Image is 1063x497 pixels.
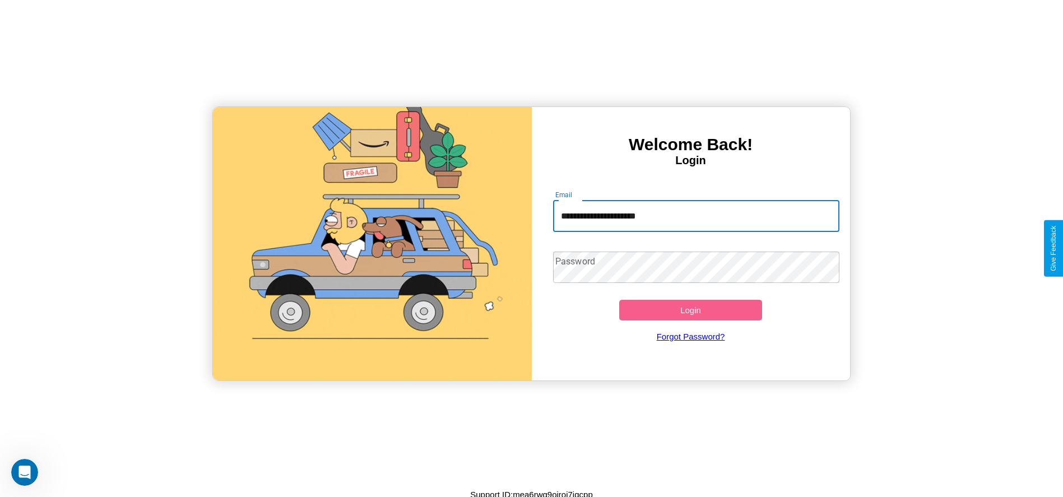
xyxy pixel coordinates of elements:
label: Email [555,190,573,199]
iframe: Intercom live chat [11,459,38,486]
h4: Login [532,154,850,167]
h3: Welcome Back! [532,135,850,154]
button: Login [619,300,763,321]
img: gif [213,107,531,380]
a: Forgot Password? [547,321,834,352]
div: Give Feedback [1050,226,1057,271]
